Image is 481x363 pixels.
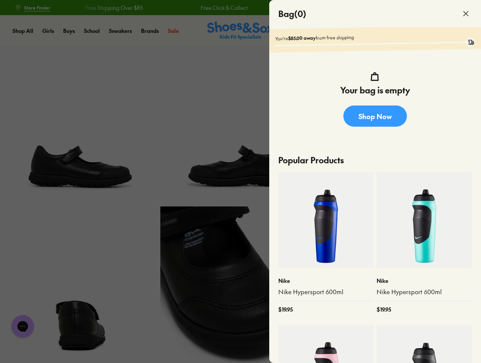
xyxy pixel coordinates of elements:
span: $ 19.95 [278,306,293,313]
p: Nike [377,277,472,285]
a: Nike Hypersport 600ml [377,288,472,296]
p: Nike [278,277,374,285]
p: You're from free shipping [275,31,475,42]
p: Popular Products [278,148,472,172]
h4: Your bag is empty [340,84,410,96]
b: $85.00 away [288,35,316,41]
a: Shop Now [343,105,407,127]
h4: Bag ( 0 ) [278,8,306,20]
span: $ 19.95 [377,306,391,313]
a: Nike Hypersport 600ml [278,288,374,296]
button: Gorgias live chat [4,3,26,25]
